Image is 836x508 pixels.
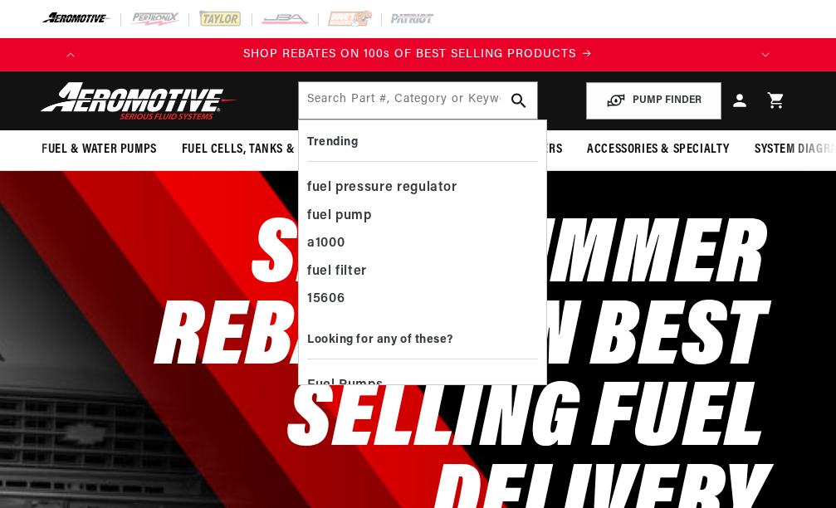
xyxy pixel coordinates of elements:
[501,82,537,119] button: search button
[29,130,169,169] summary: Fuel & Water Pumps
[307,203,538,231] div: fuel pump
[182,141,345,159] span: Fuel Cells, Tanks & Systems
[87,46,749,64] div: 1 of 2
[307,334,453,346] b: Looking for any of these?
[586,82,721,120] button: PUMP FINDER
[307,258,538,286] div: fuel filter
[307,174,538,203] div: fuel pressure regulator
[307,136,358,149] b: Trending
[307,230,538,258] div: a1000
[87,46,749,64] div: Announcement
[42,141,157,159] span: Fuel & Water Pumps
[54,38,87,71] button: Translation missing: en.sections.announcements.previous_announcement
[299,82,537,119] input: Search by Part Number, Category or Keyword
[574,130,742,169] summary: Accessories & Specialty
[307,286,538,314] div: 15606
[307,374,383,398] span: Fuel Pumps
[243,48,576,61] span: SHOP REBATES ON 100s OF BEST SELLING PRODUCTS
[749,38,782,71] button: Translation missing: en.sections.announcements.next_announcement
[36,81,243,120] img: Aeromotive
[87,46,749,64] a: SHOP REBATES ON 100s OF BEST SELLING PRODUCTS
[587,141,730,159] span: Accessories & Specialty
[169,130,357,169] summary: Fuel Cells, Tanks & Systems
